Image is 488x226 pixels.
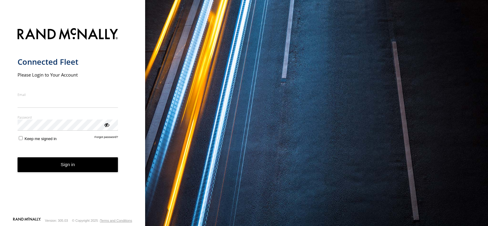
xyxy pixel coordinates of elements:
img: Rand McNally [18,27,118,42]
input: Keep me signed in [19,136,23,140]
form: main [18,25,128,217]
label: Password [18,115,118,120]
div: Version: 305.03 [45,219,68,222]
label: Email [18,92,118,97]
h2: Please Login to Your Account [18,72,118,78]
span: Keep me signed in [24,136,57,141]
a: Forgot password? [95,135,118,141]
button: Sign in [18,157,118,172]
a: Visit our Website [13,218,41,224]
a: Terms and Conditions [100,219,132,222]
div: © Copyright 2025 - [72,219,132,222]
div: ViewPassword [103,122,109,128]
h1: Connected Fleet [18,57,118,67]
